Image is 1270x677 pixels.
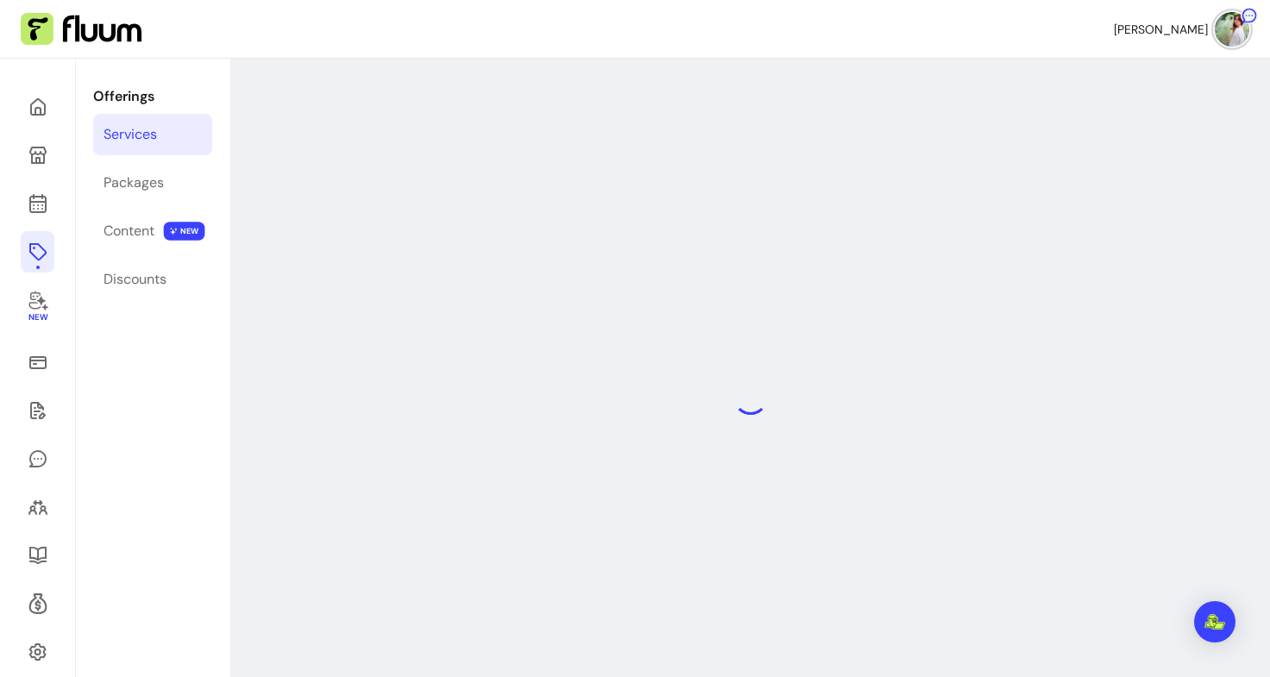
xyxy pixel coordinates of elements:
a: Resources [21,535,54,576]
a: Sales [21,342,54,383]
a: Clients [21,486,54,528]
a: Home [21,86,54,128]
button: avatar[PERSON_NAME] [1114,12,1249,47]
a: Content NEW [93,210,212,252]
a: Discounts [93,259,212,300]
a: Settings [21,631,54,673]
a: My Messages [21,438,54,480]
span: NEW [164,222,205,241]
a: New [21,279,54,335]
a: Services [93,114,212,155]
span: [PERSON_NAME] [1114,21,1208,38]
p: Offerings [93,86,212,107]
div: Open Intercom Messenger [1194,601,1235,643]
a: Offerings [21,231,54,273]
img: avatar [1215,12,1249,47]
a: Refer & Earn [21,583,54,624]
img: Fluum Logo [21,13,141,46]
div: Discounts [104,269,167,290]
a: My Page [21,135,54,176]
div: Loading [733,380,768,415]
a: Packages [93,162,212,204]
a: Waivers [21,390,54,431]
div: Packages [104,172,164,193]
a: Calendar [21,183,54,224]
span: New [28,312,47,323]
div: Services [104,124,157,145]
div: Content [104,221,154,241]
